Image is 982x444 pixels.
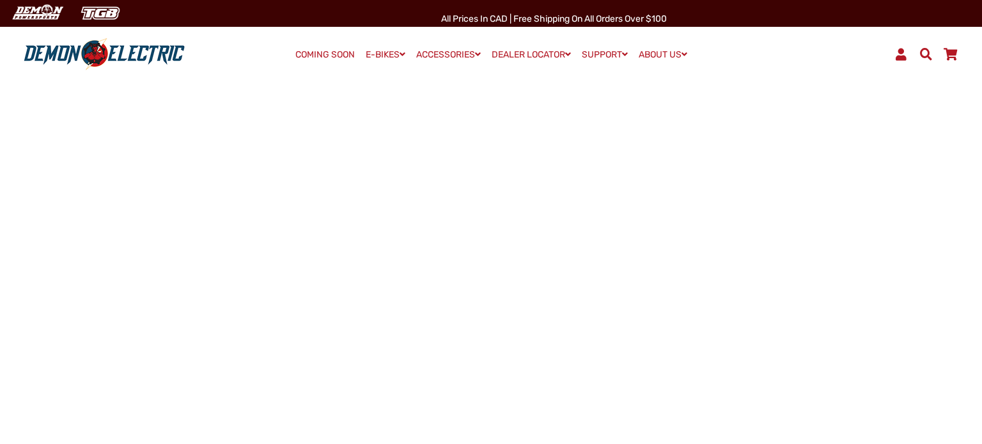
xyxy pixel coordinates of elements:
[291,46,359,64] a: COMING SOON
[577,45,632,64] a: SUPPORT
[6,3,68,24] img: Demon Electric
[634,45,692,64] a: ABOUT US
[19,38,189,71] img: Demon Electric logo
[487,45,575,64] a: DEALER LOCATOR
[74,3,127,24] img: TGB Canada
[441,13,667,24] span: All Prices in CAD | Free shipping on all orders over $100
[412,45,485,64] a: ACCESSORIES
[361,45,410,64] a: E-BIKES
